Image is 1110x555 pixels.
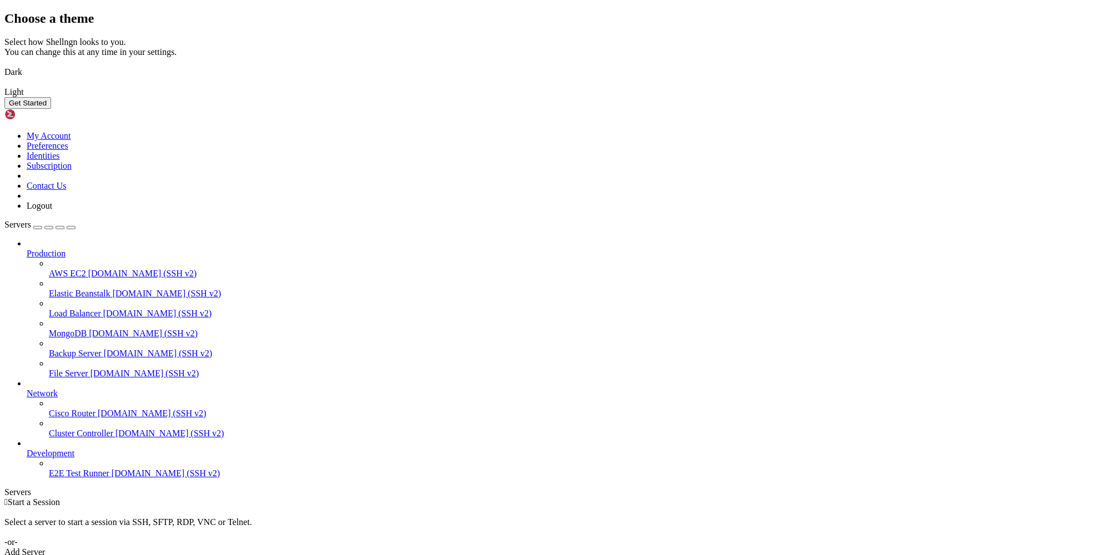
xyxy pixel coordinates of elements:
[115,428,224,438] span: [DOMAIN_NAME] (SSH v2)
[49,428,1106,438] a: Cluster Controller [DOMAIN_NAME] (SSH v2)
[27,448,1106,458] a: Development
[27,141,68,150] a: Preferences
[4,67,1106,77] div: Dark
[90,369,199,378] span: [DOMAIN_NAME] (SSH v2)
[27,249,1106,259] a: Production
[49,289,110,298] span: Elastic Beanstalk
[49,269,86,278] span: AWS EC2
[27,239,1106,379] li: Production
[4,97,51,109] button: Get Started
[4,11,1106,26] h2: Choose a theme
[49,339,1106,359] li: Backup Server [DOMAIN_NAME] (SSH v2)
[49,289,1106,299] a: Elastic Beanstalk [DOMAIN_NAME] (SSH v2)
[98,408,206,418] span: [DOMAIN_NAME] (SSH v2)
[49,319,1106,339] li: MongoDB [DOMAIN_NAME] (SSH v2)
[4,87,1106,97] div: Light
[49,309,1106,319] a: Load Balancer [DOMAIN_NAME] (SSH v2)
[49,359,1106,379] li: File Server [DOMAIN_NAME] (SSH v2)
[27,161,72,170] a: Subscription
[49,428,113,438] span: Cluster Controller
[49,269,1106,279] a: AWS EC2 [DOMAIN_NAME] (SSH v2)
[27,131,71,140] a: My Account
[49,408,1106,418] a: Cisco Router [DOMAIN_NAME] (SSH v2)
[27,151,60,160] a: Identities
[49,329,1106,339] a: MongoDB [DOMAIN_NAME] (SSH v2)
[4,220,31,229] span: Servers
[49,418,1106,438] li: Cluster Controller [DOMAIN_NAME] (SSH v2)
[103,309,212,318] span: [DOMAIN_NAME] (SSH v2)
[27,181,67,190] a: Contact Us
[4,109,68,120] img: Shellngn
[49,468,1106,478] a: E2E Test Runner [DOMAIN_NAME] (SSH v2)
[49,398,1106,418] li: Cisco Router [DOMAIN_NAME] (SSH v2)
[88,269,197,278] span: [DOMAIN_NAME] (SSH v2)
[49,299,1106,319] li: Load Balancer [DOMAIN_NAME] (SSH v2)
[27,438,1106,478] li: Development
[27,379,1106,438] li: Network
[4,497,8,507] span: 
[27,201,52,210] a: Logout
[4,37,1106,57] div: Select how Shellngn looks to you. You can change this at any time in your settings.
[27,249,65,258] span: Production
[8,497,60,507] span: Start a Session
[27,389,58,398] span: Network
[4,220,75,229] a: Servers
[49,279,1106,299] li: Elastic Beanstalk [DOMAIN_NAME] (SSH v2)
[49,329,87,338] span: MongoDB
[49,468,109,478] span: E2E Test Runner
[27,448,74,458] span: Development
[49,309,101,318] span: Load Balancer
[27,389,1106,398] a: Network
[49,369,1106,379] a: File Server [DOMAIN_NAME] (SSH v2)
[113,289,221,298] span: [DOMAIN_NAME] (SSH v2)
[49,259,1106,279] li: AWS EC2 [DOMAIN_NAME] (SSH v2)
[104,349,213,358] span: [DOMAIN_NAME] (SSH v2)
[4,507,1106,547] div: Select a server to start a session via SSH, SFTP, RDP, VNC or Telnet. -or-
[49,349,102,358] span: Backup Server
[49,408,95,418] span: Cisco Router
[112,468,220,478] span: [DOMAIN_NAME] (SSH v2)
[89,329,198,338] span: [DOMAIN_NAME] (SSH v2)
[49,369,88,378] span: File Server
[4,487,1106,497] div: Servers
[49,349,1106,359] a: Backup Server [DOMAIN_NAME] (SSH v2)
[49,458,1106,478] li: E2E Test Runner [DOMAIN_NAME] (SSH v2)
